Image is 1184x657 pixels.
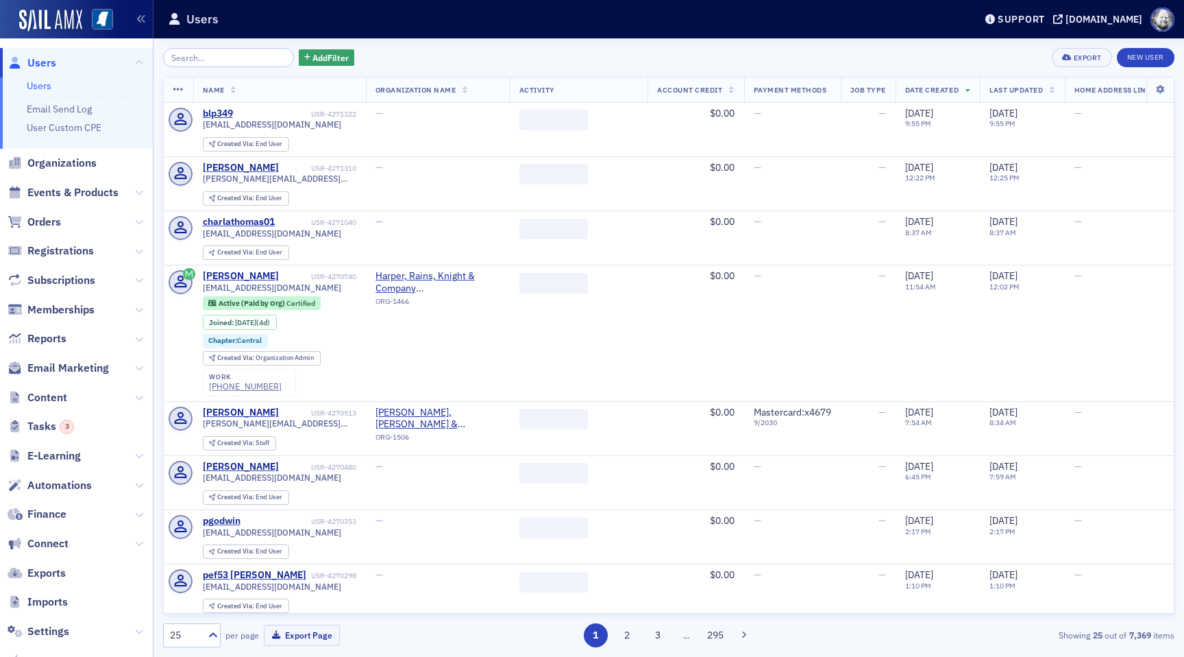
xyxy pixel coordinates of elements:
span: Content [27,390,67,405]
span: — [1074,161,1082,174]
span: [DATE] [989,514,1018,527]
strong: 25 [1090,629,1105,641]
span: ‌ [519,273,588,294]
span: — [754,514,761,527]
div: End User [217,603,282,610]
button: 2 [615,623,639,647]
div: (4d) [235,318,270,327]
span: [DATE] [905,107,933,119]
span: Orders [27,215,61,230]
span: Add Filter [312,51,349,64]
a: Memberships [8,302,95,318]
span: Created Via : [217,492,256,501]
span: — [754,460,761,473]
a: Reports [8,331,66,346]
time: 8:34 AM [989,418,1016,427]
span: — [878,514,886,527]
time: 7:59 AM [989,472,1016,481]
a: Events & Products [8,185,119,200]
a: Active (Paid by Org) Certified [208,299,314,308]
img: SailAMX [19,10,82,32]
time: 6:45 PM [905,472,931,481]
a: Connect [8,536,69,551]
time: 1:10 PM [989,581,1015,590]
a: Automations [8,478,92,493]
span: — [878,569,886,581]
span: Created Via : [217,248,256,256]
span: — [878,406,886,418]
span: — [375,460,383,473]
a: [PHONE_NUMBER] [209,381,282,392]
a: Users [8,56,56,71]
span: [PERSON_NAME][EMAIL_ADDRESS][DOMAIN_NAME] [203,174,356,184]
span: Payment Methods [754,85,827,95]
span: — [1074,406,1082,418]
span: — [375,161,383,174]
span: $0.00 [710,460,735,473]
span: Created Via : [217,438,256,447]
span: Created Via : [217,139,256,148]
span: — [754,569,761,581]
span: [EMAIL_ADDRESS][DOMAIN_NAME] [203,228,341,239]
a: Harper, Rains, Knight & Company ([GEOGRAPHIC_DATA], [GEOGRAPHIC_DATA]) [375,270,500,294]
span: Exports [27,566,66,581]
span: Name [203,85,225,95]
span: [DATE] [905,406,933,418]
a: [PERSON_NAME] [203,270,279,283]
span: Tasks [27,419,74,434]
div: USR-4270298 [308,571,356,580]
a: Finance [8,507,66,522]
a: Imports [8,595,68,610]
span: [DATE] [989,569,1018,581]
span: ‌ [519,463,588,483]
span: [EMAIL_ADDRESS][DOMAIN_NAME] [203,473,341,483]
div: USR-4270513 [281,409,356,418]
span: — [1074,270,1082,282]
div: Created Via: End User [203,246,289,260]
span: Imports [27,595,68,610]
span: Created Via : [217,601,256,610]
div: charlathomas01 [203,216,275,228]
span: $0.00 [710,107,735,119]
span: Active (Paid by Org) [219,298,286,308]
span: — [878,215,886,228]
a: Chapter:Central [208,336,262,345]
span: Date Created [905,85,959,95]
h1: Users [186,11,219,27]
span: Joined : [209,318,235,327]
span: [DATE] [905,460,933,473]
div: 3 [60,420,74,434]
time: 11:54 AM [905,282,936,291]
span: Subscriptions [27,273,95,288]
span: — [375,107,383,119]
span: — [375,514,383,527]
div: Chapter: [203,334,269,348]
div: Created Via: End User [203,137,289,152]
span: — [1074,569,1082,581]
span: [DATE] [989,406,1018,418]
div: Export [1074,54,1102,62]
a: [PERSON_NAME] [203,407,279,419]
div: End User [217,141,282,148]
img: SailAMX [92,9,113,30]
div: End User [217,249,282,256]
span: Harper, Rains, Knight & Company (Ridgeland, MS) [375,270,500,294]
div: [PERSON_NAME] [203,162,279,174]
div: work [209,373,282,381]
span: — [1074,514,1082,527]
span: — [375,569,383,581]
span: [EMAIL_ADDRESS][DOMAIN_NAME] [203,582,341,592]
span: ‌ [519,572,588,593]
a: View Homepage [82,9,113,32]
a: pgodwin [203,515,241,527]
button: [DOMAIN_NAME] [1053,14,1147,24]
div: USR-4270740 [281,272,356,281]
div: USR-4271040 [277,218,356,227]
strong: 7,369 [1126,629,1153,641]
a: Exports [8,566,66,581]
a: Tasks3 [8,419,74,434]
span: Registrations [27,243,94,259]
